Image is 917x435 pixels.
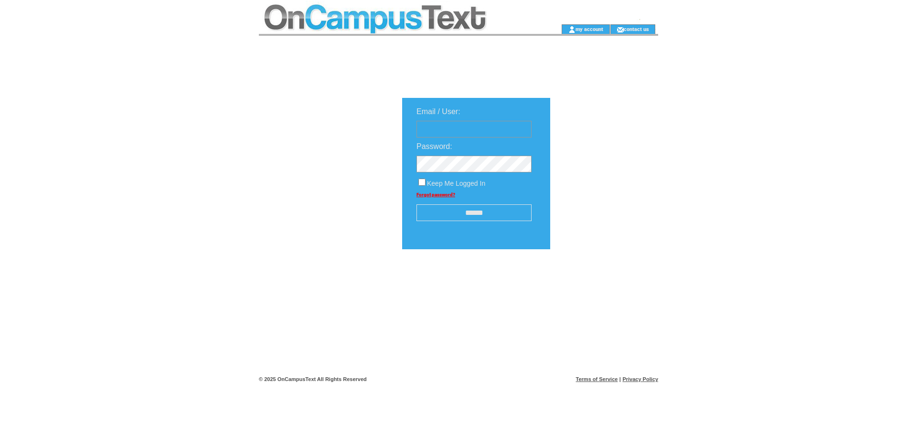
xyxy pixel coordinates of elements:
a: Terms of Service [576,376,618,382]
img: contact_us_icon.gif;jsessionid=DF05957EB812C88B91530A7653D0936B [617,26,624,33]
a: my account [576,26,603,32]
img: transparent.png;jsessionid=DF05957EB812C88B91530A7653D0936B [578,273,626,285]
span: | [619,376,621,382]
a: Forgot password? [416,192,455,197]
a: contact us [624,26,649,32]
span: Keep Me Logged In [427,180,485,187]
span: © 2025 OnCampusText All Rights Reserved [259,376,367,382]
span: Email / User: [416,107,460,116]
img: account_icon.gif;jsessionid=DF05957EB812C88B91530A7653D0936B [568,26,576,33]
a: Privacy Policy [622,376,658,382]
span: Password: [416,142,452,150]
